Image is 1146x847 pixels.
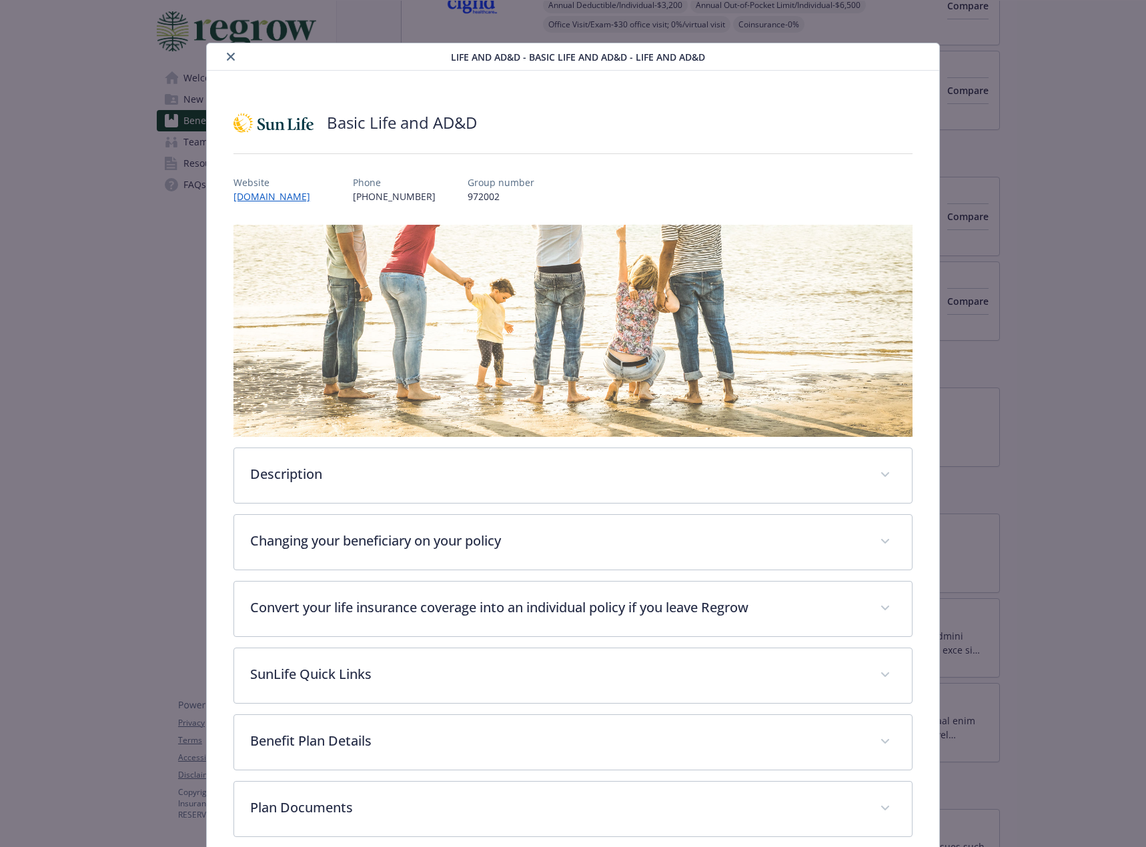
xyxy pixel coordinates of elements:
[250,798,864,818] p: Plan Documents
[250,731,864,751] p: Benefit Plan Details
[234,782,912,836] div: Plan Documents
[234,515,912,570] div: Changing your beneficiary on your policy
[468,189,534,203] p: 972002
[468,175,534,189] p: Group number
[250,464,864,484] p: Description
[234,715,912,770] div: Benefit Plan Details
[250,598,864,618] p: Convert your life insurance coverage into an individual policy if you leave Regrow
[233,225,913,437] img: banner
[233,103,314,143] img: Sun Life Financial
[250,531,864,551] p: Changing your beneficiary on your policy
[327,111,477,134] h2: Basic Life and AD&D
[451,50,705,64] span: Life and AD&D - Basic Life and AD&D - Life and AD&D
[353,189,436,203] p: [PHONE_NUMBER]
[233,190,321,203] a: [DOMAIN_NAME]
[250,664,864,684] p: SunLife Quick Links
[233,175,321,189] p: Website
[234,648,912,703] div: SunLife Quick Links
[234,448,912,503] div: Description
[353,175,436,189] p: Phone
[234,582,912,636] div: Convert your life insurance coverage into an individual policy if you leave Regrow
[223,49,239,65] button: close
